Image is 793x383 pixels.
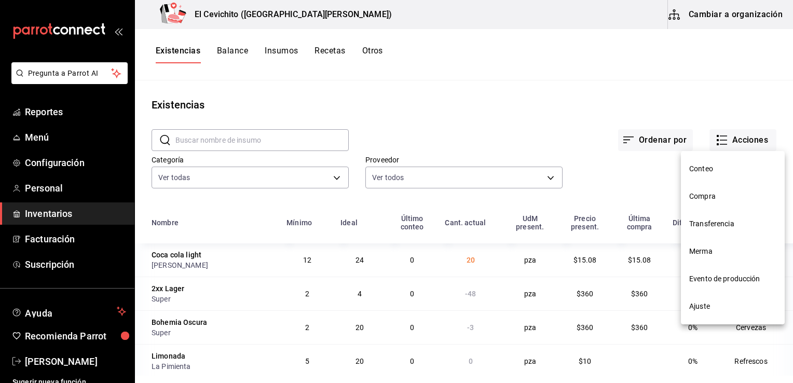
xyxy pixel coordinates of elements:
span: Ajuste [689,301,776,312]
span: Compra [689,191,776,202]
span: Merma [689,246,776,257]
span: Transferencia [689,218,776,229]
span: Evento de producción [689,273,776,284]
span: Conteo [689,163,776,174]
